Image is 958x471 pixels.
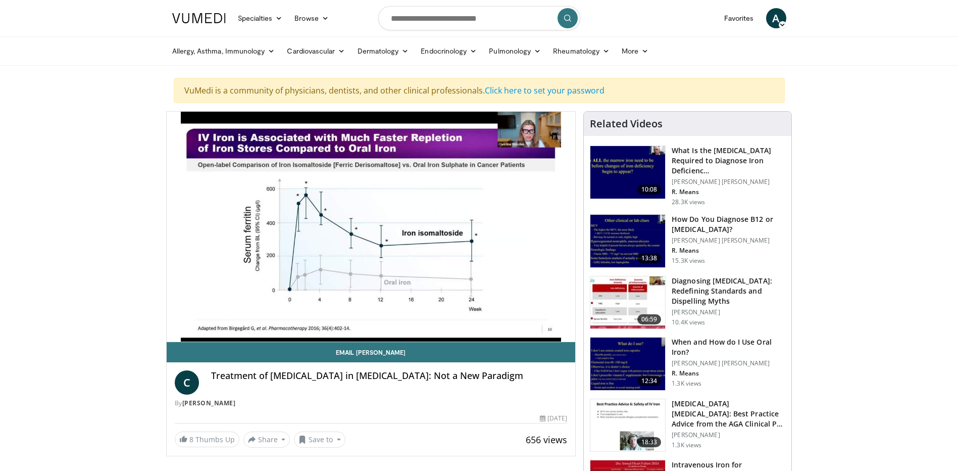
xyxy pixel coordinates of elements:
a: Email [PERSON_NAME] [167,342,576,362]
a: Rheumatology [547,41,616,61]
a: Click here to set your password [485,85,604,96]
p: R. Means [672,247,785,255]
p: [PERSON_NAME] [PERSON_NAME] [672,359,785,367]
a: More [616,41,654,61]
a: Specialties [232,8,289,28]
h3: How Do You Diagnose B12 or [MEDICAL_DATA]? [672,214,785,234]
a: Endocrinology [415,41,483,61]
img: 172d2151-0bab-4046-8dbc-7c25e5ef1d9f.150x105_q85_crop-smart_upscale.jpg [590,215,665,267]
button: Save to [294,432,345,448]
div: [DATE] [540,414,567,423]
a: 8 Thumbs Up [175,432,239,447]
a: Browse [288,8,335,28]
input: Search topics, interventions [378,6,580,30]
span: 13:38 [637,253,662,263]
a: 18:33 [MEDICAL_DATA] [MEDICAL_DATA]: Best Practice Advice from the AGA Clinical P… [PERSON_NAME] ... [590,399,785,452]
span: 8 [189,435,193,444]
button: Share [243,432,290,448]
a: 10:08 What Is the [MEDICAL_DATA] Required to Diagnose Iron Deficienc… [PERSON_NAME] [PERSON_NAME]... [590,146,785,206]
a: A [766,8,786,28]
p: [PERSON_NAME] [PERSON_NAME] [672,178,785,186]
div: By [175,399,568,408]
img: VuMedi Logo [172,13,226,23]
img: 15adaf35-b496-4260-9f93-ea8e29d3ece7.150x105_q85_crop-smart_upscale.jpg [590,146,665,199]
h4: Treatment of [MEDICAL_DATA] in [MEDICAL_DATA]: Not a New Paradigm [211,370,568,382]
a: 13:38 How Do You Diagnose B12 or [MEDICAL_DATA]? [PERSON_NAME] [PERSON_NAME] R. Means 15.3K views [590,214,785,268]
a: Cardiovascular [281,41,351,61]
h3: Diagnosing [MEDICAL_DATA]: Redefining Standards and Dispelling Myths [672,276,785,306]
p: 28.3K views [672,198,705,206]
a: [PERSON_NAME] [182,399,236,407]
img: d1653e00-2c8d-43f1-b9d7-3bc1bf0d4299.150x105_q85_crop-smart_upscale.jpg [590,399,665,452]
p: 1.3K views [672,441,701,449]
h3: [MEDICAL_DATA] [MEDICAL_DATA]: Best Practice Advice from the AGA Clinical P… [672,399,785,429]
h3: What Is the [MEDICAL_DATA] Required to Diagnose Iron Deficienc… [672,146,785,176]
p: [PERSON_NAME] [PERSON_NAME] [672,237,785,245]
a: Allergy, Asthma, Immunology [166,41,281,61]
h4: Related Videos [590,118,663,130]
p: 1.3K views [672,380,701,388]
span: 10:08 [637,184,662,195]
a: Favorites [718,8,760,28]
img: f7929ac2-4813-417a-bcb3-dbabb01c513c.150x105_q85_crop-smart_upscale.jpg [590,276,665,329]
div: VuMedi is a community of physicians, dentists, and other clinical professionals. [174,78,785,103]
p: R. Means [672,369,785,378]
span: 12:34 [637,376,662,386]
a: Pulmonology [483,41,547,61]
p: R. Means [672,188,785,196]
a: 12:34 When and How do I Use Oral Iron? [PERSON_NAME] [PERSON_NAME] R. Means 1.3K views [590,337,785,391]
p: 15.3K views [672,257,705,265]
p: 10.4K views [672,318,705,326]
a: C [175,370,199,395]
img: 4e9eeae5-b6a7-41be-a190-5c4e432274eb.150x105_q85_crop-smart_upscale.jpg [590,338,665,390]
span: 06:59 [637,314,662,324]
h3: When and How do I Use Oral Iron? [672,337,785,357]
a: 06:59 Diagnosing [MEDICAL_DATA]: Redefining Standards and Dispelling Myths [PERSON_NAME] 10.4K views [590,276,785,329]
p: [PERSON_NAME] [672,431,785,439]
span: 18:33 [637,437,662,447]
p: [PERSON_NAME] [672,308,785,316]
span: 656 views [526,434,567,446]
video-js: Video Player [167,112,576,342]
a: Dermatology [351,41,415,61]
